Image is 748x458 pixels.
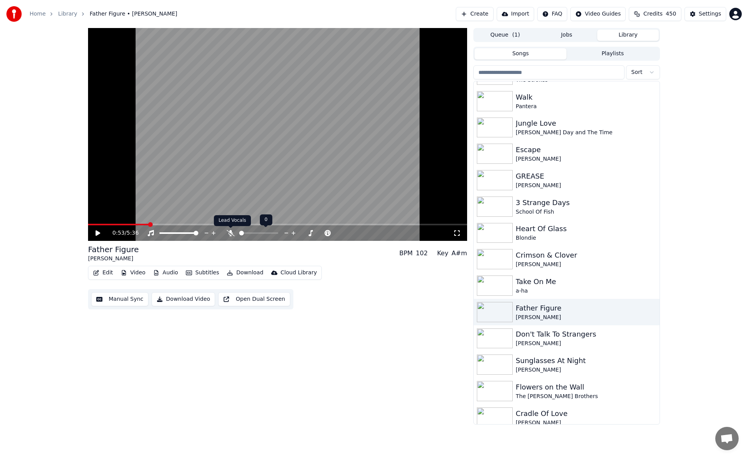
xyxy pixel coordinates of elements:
div: GREASE [516,171,656,182]
div: Key [437,249,448,258]
div: a-ha [516,287,656,295]
button: Jobs [536,30,598,41]
div: Pantera [516,103,656,111]
div: Escape [516,144,656,155]
div: Crimson & Clover [516,250,656,261]
span: 450 [666,10,676,18]
div: Cloud Library [280,269,317,277]
button: Create [456,7,494,21]
span: Sort [631,68,642,76]
button: Video Guides [570,7,626,21]
div: Heart Of Glass [516,223,656,234]
span: Credits [643,10,662,18]
button: Songs [475,48,567,60]
span: ( 1 ) [512,31,520,39]
span: 5:36 [127,229,139,237]
div: Father Figure [88,244,139,255]
div: [PERSON_NAME] [516,182,656,190]
div: [PERSON_NAME] [516,419,656,427]
button: Queue [475,30,536,41]
div: Flowers on the Wall [516,382,656,393]
div: Jungle Love [516,118,656,129]
div: [PERSON_NAME] [516,314,656,321]
div: School Of Fish [516,208,656,216]
div: 3 Strange Days [516,197,656,208]
div: Cradle Of Love [516,408,656,419]
button: Settings [684,7,726,21]
nav: breadcrumb [30,10,177,18]
button: Edit [90,267,116,278]
div: The [PERSON_NAME] Brothers [516,393,656,400]
div: Settings [699,10,721,18]
button: Credits450 [629,7,681,21]
div: BPM [399,249,413,258]
div: [PERSON_NAME] [516,155,656,163]
button: Download Video [152,292,215,306]
div: / [113,229,131,237]
div: [PERSON_NAME] [516,340,656,347]
div: [PERSON_NAME] [516,366,656,374]
div: Father Figure [516,303,656,314]
div: [PERSON_NAME] Day and The Time [516,129,656,137]
span: Father Figure • [PERSON_NAME] [90,10,177,18]
button: FAQ [537,7,567,21]
button: Audio [150,267,181,278]
div: Take On Me [516,276,656,287]
div: Sunglasses At Night [516,355,656,366]
div: Lead Vocals [214,215,251,226]
a: Library [58,10,77,18]
button: Open Dual Screen [218,292,290,306]
div: A#m [452,249,467,258]
button: Import [497,7,534,21]
div: 0 [260,214,272,225]
a: Home [30,10,46,18]
button: Subtitles [183,267,222,278]
div: Walk [516,92,656,103]
div: Don't Talk To Strangers [516,329,656,340]
button: Manual Sync [91,292,148,306]
div: [PERSON_NAME] [516,261,656,268]
button: Download [224,267,266,278]
img: youka [6,6,22,22]
div: Blondie [516,234,656,242]
button: Library [597,30,659,41]
button: Playlists [566,48,659,60]
div: 102 [416,249,428,258]
div: [PERSON_NAME] [88,255,139,263]
button: Video [118,267,148,278]
a: Open chat [715,427,739,450]
span: 0:53 [113,229,125,237]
